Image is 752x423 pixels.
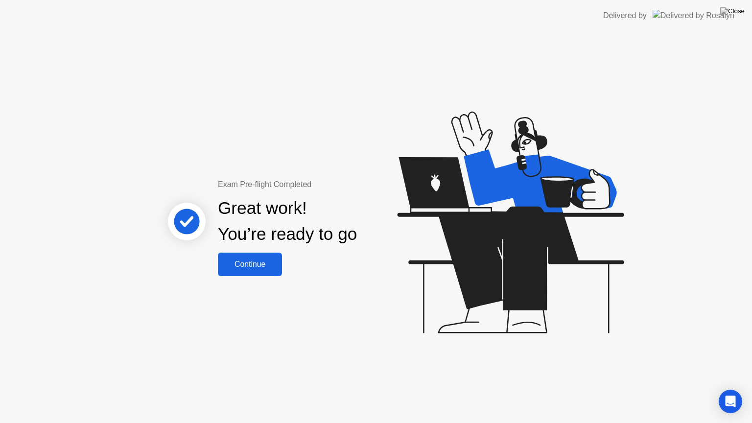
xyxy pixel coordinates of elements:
[603,10,647,22] div: Delivered by
[218,195,357,247] div: Great work! You’re ready to go
[719,390,742,413] div: Open Intercom Messenger
[221,260,279,269] div: Continue
[218,253,282,276] button: Continue
[720,7,745,15] img: Close
[653,10,734,21] img: Delivered by Rosalyn
[218,179,420,190] div: Exam Pre-flight Completed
